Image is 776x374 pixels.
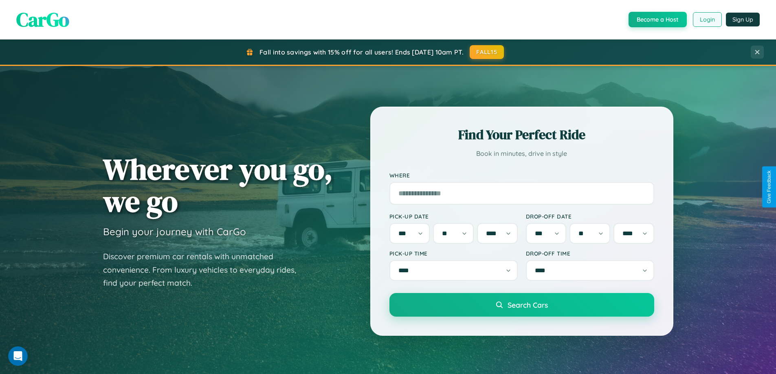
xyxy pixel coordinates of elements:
button: FALL15 [470,45,504,59]
label: Drop-off Date [526,213,654,220]
h2: Find Your Perfect Ride [389,126,654,144]
p: Book in minutes, drive in style [389,148,654,160]
label: Pick-up Date [389,213,518,220]
h3: Begin your journey with CarGo [103,225,246,238]
label: Drop-off Time [526,250,654,257]
span: Search Cars [508,300,548,309]
div: Give Feedback [766,171,772,203]
span: Fall into savings with 15% off for all users! Ends [DATE] 10am PT. [259,48,464,56]
h1: Wherever you go, we go [103,153,333,217]
label: Where [389,172,654,179]
button: Login [693,12,722,27]
button: Search Cars [389,293,654,317]
button: Sign Up [726,13,760,26]
iframe: Intercom live chat [8,346,28,366]
span: CarGo [16,6,69,33]
p: Discover premium car rentals with unmatched convenience. From luxury vehicles to everyday rides, ... [103,250,307,290]
label: Pick-up Time [389,250,518,257]
button: Become a Host [629,12,687,27]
